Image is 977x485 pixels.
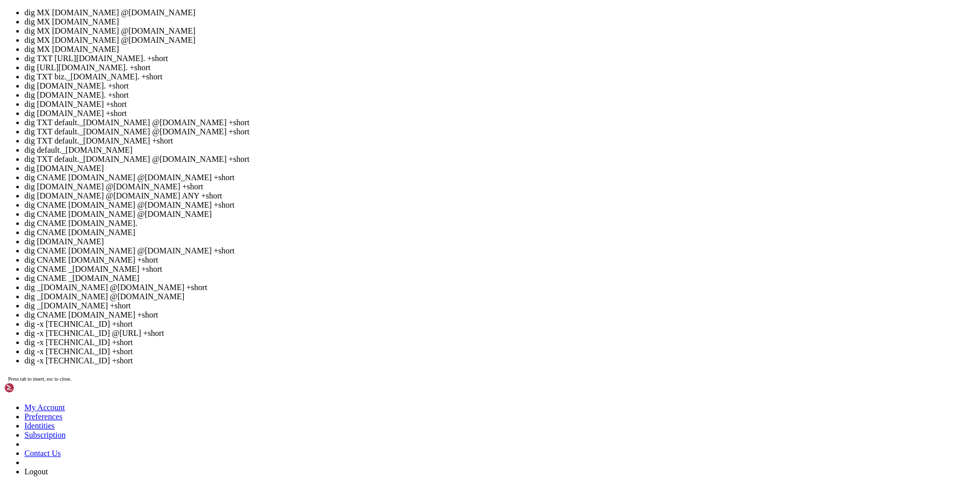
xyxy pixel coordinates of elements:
[4,65,845,73] x-row: % substantial part of the contents of the WHOIS database without prior
[24,191,973,201] li: dig [DOMAIN_NAME] @[DOMAIN_NAME] ANY +short
[4,402,845,411] x-row: [DOMAIN_NAME]
[24,338,973,347] li: dig -x [TECHNICAL_ID] +short
[4,255,845,264] x-row: Registrant:
[24,36,973,45] li: dig MX [DOMAIN_NAME] @[DOMAIN_NAME]
[24,219,973,228] li: dig CNAME [DOMAIN_NAME].
[24,356,973,365] li: dig -x [TECHNICAL_ID] +short
[4,160,845,168] x-row: % of the database.
[4,220,845,229] x-row: % WHOIS [DOMAIN_NAME]
[4,39,845,47] x-row: % Without prejudice to the above, it is explicitly forbidden to extract,
[24,228,973,237] li: dig CNAME [DOMAIN_NAME]
[4,13,845,21] x-row: % whether by automated, electronic processes capable of enabling
[4,341,845,350] x-row: Name: [PERSON_NAME]
[4,151,845,160] x-row: % to protect the privacy of its registrants or the integrity
[4,350,845,359] x-row: Website: [URL][DOMAIN_NAME]
[4,264,845,272] x-row: NOT DISCLOSED!
[24,449,61,458] a: Contact Us
[24,100,973,109] li: dig [DOMAIN_NAME] +short
[24,301,973,310] li: dig _[DOMAIN_NAME] +short
[4,393,845,402] x-row: [DOMAIN_NAME]
[24,155,973,164] li: dig TXT default._[DOMAIN_NAME] @[DOMAIN_NAME] +short
[24,320,973,329] li: dig -x [TECHNICAL_ID] +short
[4,272,845,281] x-row: Visit [DOMAIN_NAME] for the web-based WHOIS.
[24,72,973,81] li: dig TXT biz._[DOMAIN_NAME]. +short
[4,203,845,212] x-row: % web-based WHOIS service available from the EURid website [DOMAIN_NAME]
[4,428,845,437] x-row: root@vps130383:/www/wwwroot/[DOMAIN_NAME][URL] dig
[24,26,973,36] li: dig MX [DOMAIN_NAME] @[DOMAIN_NAME]
[4,298,845,307] x-row: Organisation: ROMARG SRL
[24,421,55,430] a: Identities
[4,419,845,428] x-row: Please visit [DOMAIN_NAME] for more info.
[4,290,845,298] x-row: Technical:
[24,201,973,210] li: dig CNAME [DOMAIN_NAME] @[DOMAIN_NAME] +short
[24,81,973,91] li: dig [DOMAIN_NAME]. +short
[4,177,845,186] x-row: % The EURid WHOIS service on port 43 (textual WHOIS) never discloses
[24,255,973,265] li: dig CNAME [DOMAIN_NAME] +short
[4,73,845,82] x-row: % and explicit permission by [PERSON_NAME], nor in any attempt hereof, to apply
[24,431,66,439] a: Subscription
[24,63,973,72] li: dig [URL][DOMAIN_NAME]. +short
[188,428,192,437] div: (43, 49)
[4,385,845,393] x-row: [DOMAIN_NAME]
[24,310,973,320] li: dig CNAME [DOMAIN_NAME] +short
[4,47,845,56] x-row: % copy and/or use or re-utilise in any form and by any means
[4,91,845,99] x-row: %
[24,91,973,100] li: dig [DOMAIN_NAME]. +short
[4,383,63,393] img: Shellngn
[4,229,845,238] x-row: Domain: [DOMAIN_NAME]
[24,246,973,255] li: dig CNAME [DOMAIN_NAME] @[DOMAIN_NAME] +short
[24,347,973,356] li: dig -x [TECHNICAL_ID] +short
[24,265,973,274] li: dig CNAME _[DOMAIN_NAME] +short
[4,117,845,125] x-row: % substantial part of the content of the WHOIS database.
[8,376,71,382] span: Press tab to insert, esc to close.
[4,333,845,341] x-row: Registrar:
[4,30,845,39] x-row: %
[24,274,973,283] li: dig CNAME _[DOMAIN_NAME]
[24,164,973,173] li: dig [DOMAIN_NAME]
[4,134,845,142] x-row: % By submitting the query, you agree to abide by this policy and accept
[24,403,65,412] a: My Account
[24,173,973,182] li: dig CNAME [DOMAIN_NAME] @[DOMAIN_NAME] +short
[4,21,845,30] x-row: % high volumes or by other possible means.
[4,376,845,385] x-row: [DOMAIN_NAME]
[24,118,973,127] li: dig TXT default._[DOMAIN_NAME] @[DOMAIN_NAME] +short
[24,109,973,118] li: dig [DOMAIN_NAME] +short
[24,54,973,63] li: dig TXT [URL][DOMAIN_NAME]. +short
[4,168,845,177] x-row: %
[24,136,973,146] li: dig TXT default._[DOMAIN_NAME] +short
[24,467,48,476] a: Logout
[4,316,845,324] x-row: Email: [EMAIL_ADDRESS][DOMAIN_NAME]
[4,4,845,13] x-row: % - cause nuisance in any possible way by sending messages to registrants,
[4,125,845,134] x-row: %
[24,283,973,292] li: dig _[DOMAIN_NAME] @[DOMAIN_NAME] +short
[24,412,63,421] a: Preferences
[4,307,845,316] x-row: Language: ro
[24,146,973,155] li: dig default._[DOMAIN_NAME]
[24,127,973,136] li: dig TXT default._[DOMAIN_NAME] @[DOMAIN_NAME] +short
[4,367,845,376] x-row: Name servers:
[4,194,845,203] x-row: % Registrant and on-site contact information can be obtained through use of the
[24,45,973,54] li: dig MX [DOMAIN_NAME]
[24,8,973,17] li: dig MX [DOMAIN_NAME] @[DOMAIN_NAME]
[24,237,973,246] li: dig [DOMAIN_NAME]
[4,99,845,108] x-row: % You agree that any reproduction and/or transmission of data for
[24,182,973,191] li: dig [DOMAIN_NAME] @[DOMAIN_NAME] +short
[4,82,845,91] x-row: % automated, electronic processes to EURid (or its systems).
[4,142,845,151] x-row: % that EURid can take measures to limit the use of its WHOIS services
[4,108,845,117] x-row: % commercial purposes will always be considered as the extraction of a
[24,210,973,219] li: dig CNAME [DOMAIN_NAME] @[DOMAIN_NAME]
[4,238,845,246] x-row: Script: LATIN
[24,17,973,26] li: dig MX [DOMAIN_NAME]
[24,329,973,338] li: dig -x [TECHNICAL_ID] @[URL] +short
[4,56,845,65] x-row: % (electronically or not) the whole or a quantitatively or qualitatively
[24,292,973,301] li: dig _[DOMAIN_NAME] @[DOMAIN_NAME]
[4,186,845,194] x-row: % any information concerning the registrant.
[4,212,845,220] x-row: %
